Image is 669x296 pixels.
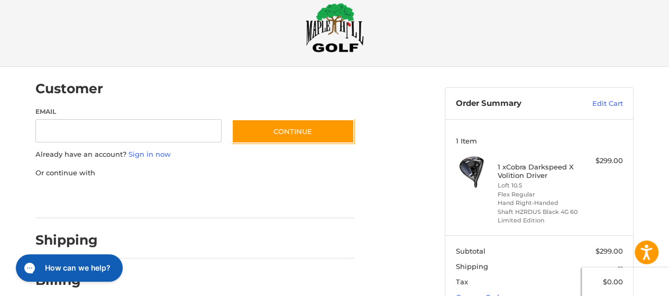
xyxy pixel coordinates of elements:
[232,119,354,143] button: Continue
[306,3,364,52] img: Maple Hill Golf
[212,189,291,208] iframe: PayPal-venmo
[618,262,623,271] span: --
[498,199,579,208] li: Hand Right-Handed
[498,190,579,199] li: Flex Regular
[581,156,623,166] div: $299.00
[129,150,171,158] a: Sign in now
[35,168,354,178] p: Or continue with
[498,163,579,180] h4: 1 x Cobra Darkspeed X Volition Driver
[456,262,488,271] span: Shipping
[35,149,354,160] p: Already have an account?
[456,137,623,145] h3: 1 Item
[122,189,201,208] iframe: PayPal-paylater
[32,189,112,208] iframe: PayPal-paypal
[595,247,623,255] span: $299.00
[456,98,570,109] h3: Order Summary
[570,98,623,109] a: Edit Cart
[456,277,468,286] span: Tax
[35,80,103,97] h2: Customer
[35,232,98,248] h2: Shipping
[498,181,579,190] li: Loft 10.5
[456,247,485,255] span: Subtotal
[11,250,126,285] iframe: Gorgias live chat messenger
[35,107,222,116] label: Email
[582,267,669,296] iframe: Google Customer Reviews
[498,208,579,225] li: Shaft HZRDUS Black 4G 60 Limited Edition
